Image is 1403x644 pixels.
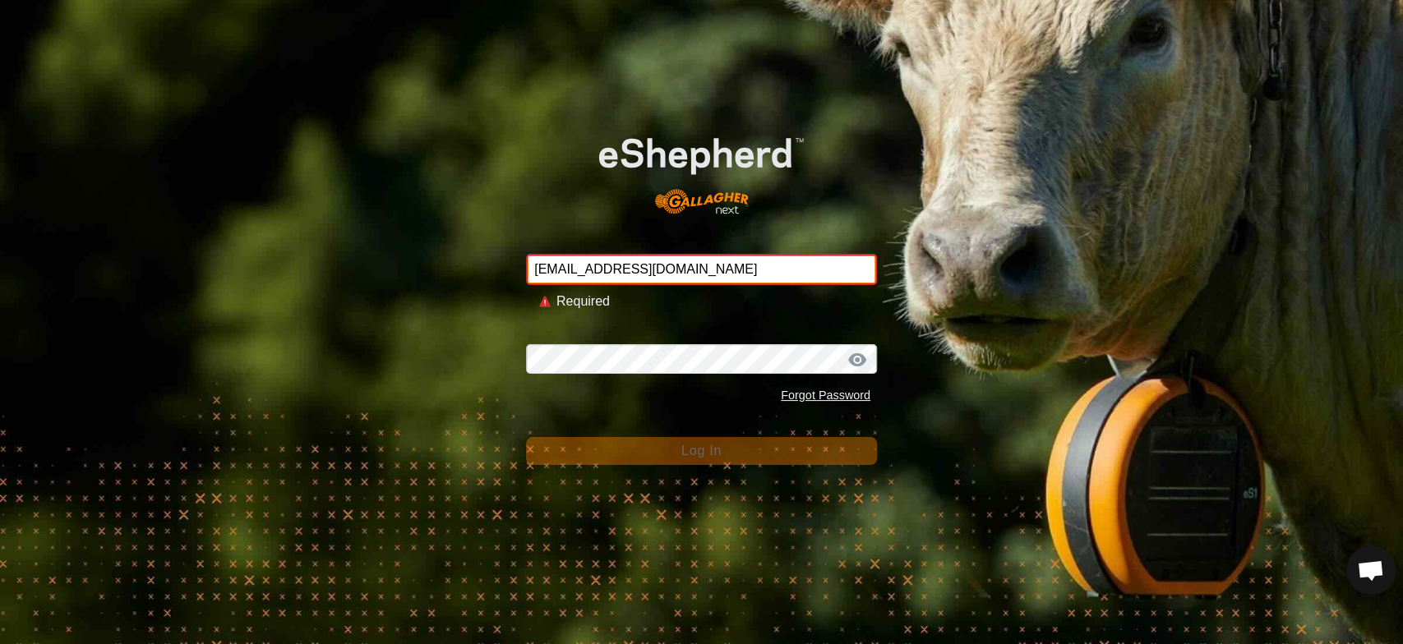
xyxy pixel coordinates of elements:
[1346,545,1396,595] div: Open chat
[781,389,870,402] a: Forgot Password
[526,254,877,285] input: Email Address
[681,444,722,458] span: Log In
[556,292,864,311] div: Required
[561,108,842,228] img: E-shepherd Logo
[526,437,877,465] button: Log In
